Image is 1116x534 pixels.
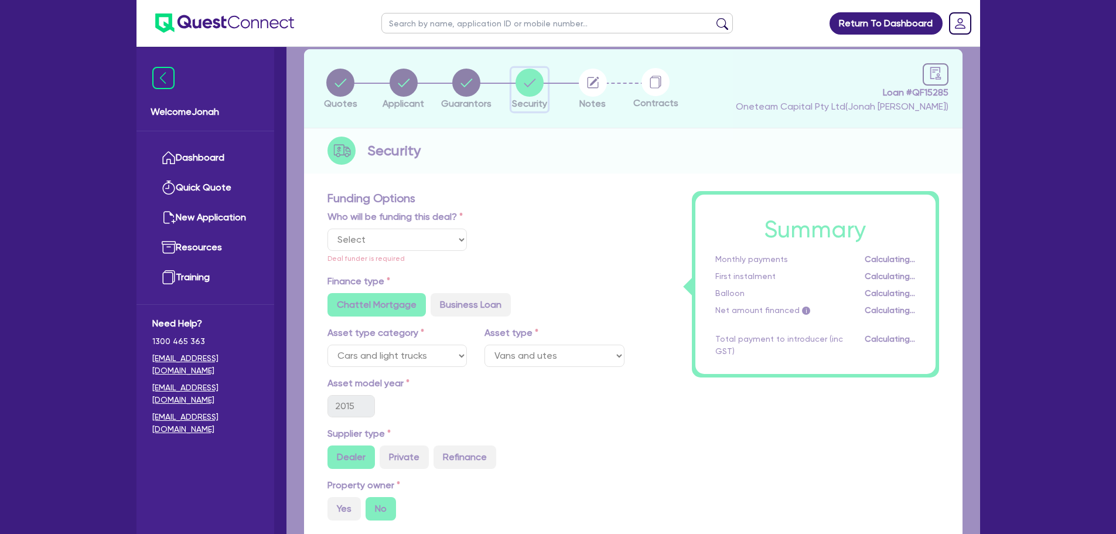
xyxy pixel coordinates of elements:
[152,411,258,436] a: [EMAIL_ADDRESS][DOMAIN_NAME]
[152,382,258,406] a: [EMAIL_ADDRESS][DOMAIN_NAME]
[945,8,975,39] a: Dropdown toggle
[152,67,175,89] img: icon-menu-close
[152,233,258,263] a: Resources
[152,203,258,233] a: New Application
[162,210,176,225] img: new-application
[155,13,294,33] img: quest-connect-logo-blue
[830,12,943,35] a: Return To Dashboard
[151,105,260,119] span: Welcome Jonah
[162,240,176,254] img: resources
[162,181,176,195] img: quick-quote
[152,143,258,173] a: Dashboard
[162,270,176,284] img: training
[152,173,258,203] a: Quick Quote
[152,263,258,292] a: Training
[152,317,258,331] span: Need Help?
[381,13,733,33] input: Search by name, application ID or mobile number...
[152,352,258,377] a: [EMAIL_ADDRESS][DOMAIN_NAME]
[152,335,258,348] span: 1300 465 363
